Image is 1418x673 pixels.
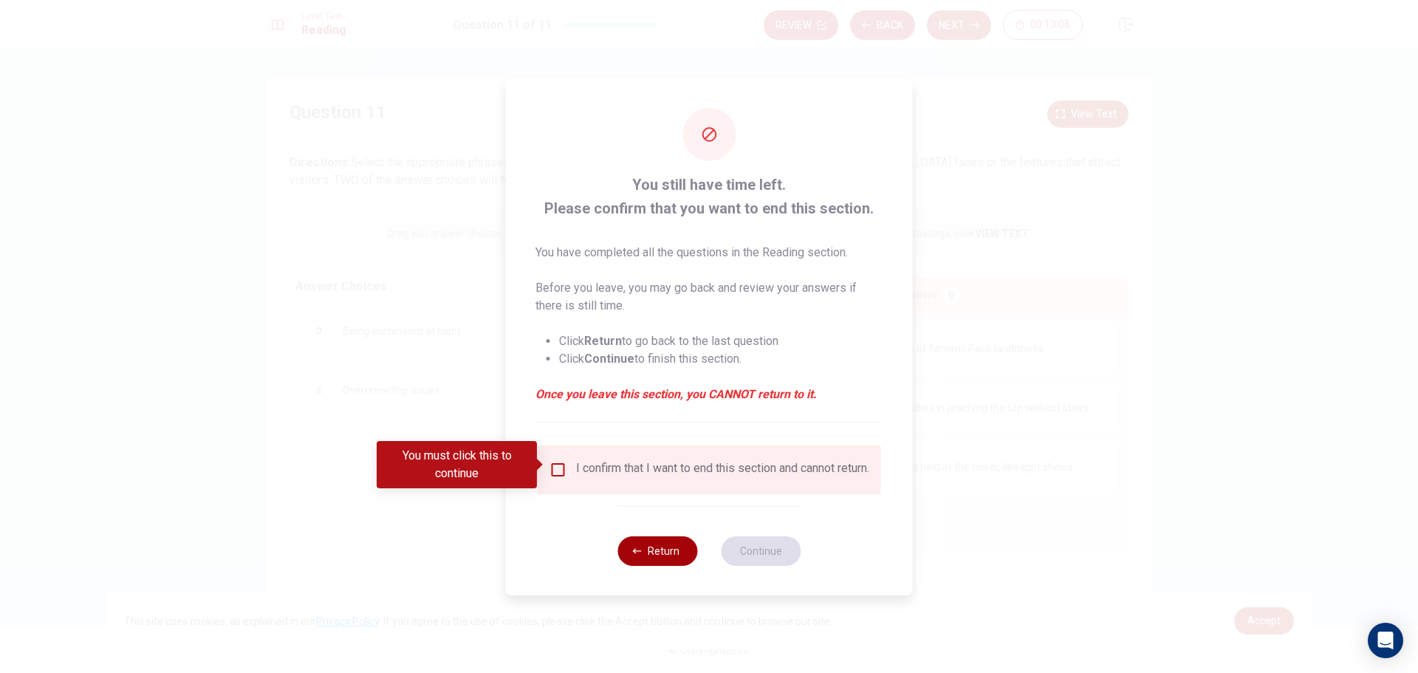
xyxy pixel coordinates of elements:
p: You have completed all the questions in the Reading section. [535,244,883,262]
span: You still have time left. Please confirm that you want to end this section. [535,173,883,220]
li: Click to finish this section. [559,350,883,368]
div: I confirm that I want to end this section and cannot return. [576,461,869,479]
em: Once you leave this section, you CANNOT return to it. [535,386,883,403]
div: You must click this to continue [377,441,537,488]
p: Before you leave, you may go back and review your answers if there is still time. [535,279,883,315]
strong: Return [584,334,622,348]
div: Open Intercom Messenger [1368,623,1403,658]
button: Return [617,536,697,566]
button: Continue [721,536,801,566]
li: Click to go back to the last question [559,332,883,350]
span: You must click this to continue [549,461,567,479]
strong: Continue [584,352,634,366]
